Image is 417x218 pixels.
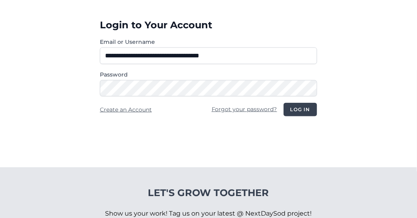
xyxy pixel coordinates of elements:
[100,38,317,46] label: Email or Username
[212,106,277,113] a: Forgot your password?
[105,187,312,199] h4: Let's Grow Together
[100,106,152,113] a: Create an Account
[100,19,317,31] h3: Login to Your Account
[284,103,317,116] button: Log in
[100,71,317,79] label: Password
